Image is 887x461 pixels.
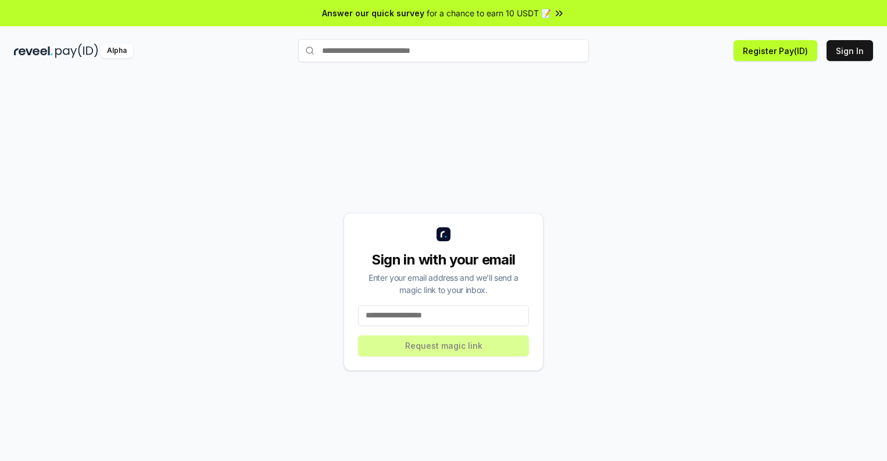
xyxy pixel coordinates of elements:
span: Answer our quick survey [322,7,424,19]
img: reveel_dark [14,44,53,58]
div: Alpha [101,44,133,58]
button: Register Pay(ID) [734,40,817,61]
div: Sign in with your email [358,251,529,269]
img: pay_id [55,44,98,58]
img: logo_small [437,227,450,241]
div: Enter your email address and we’ll send a magic link to your inbox. [358,271,529,296]
span: for a chance to earn 10 USDT 📝 [427,7,551,19]
button: Sign In [827,40,873,61]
